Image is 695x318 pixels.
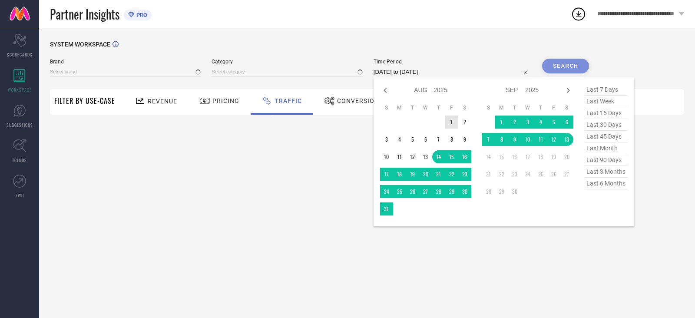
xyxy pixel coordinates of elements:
td: Sat Aug 02 2025 [458,116,471,129]
td: Fri Aug 15 2025 [445,150,458,163]
th: Monday [393,104,406,111]
div: Previous month [380,85,391,96]
span: Time Period [374,59,531,65]
td: Tue Aug 12 2025 [406,150,419,163]
td: Thu Aug 07 2025 [432,133,445,146]
span: last 30 days [584,119,628,131]
td: Sun Sep 14 2025 [482,150,495,163]
span: PRO [134,12,147,18]
th: Thursday [432,104,445,111]
td: Thu Sep 18 2025 [534,150,547,163]
td: Wed Sep 24 2025 [521,168,534,181]
span: SYSTEM WORKSPACE [50,41,110,48]
th: Wednesday [521,104,534,111]
span: FWD [16,192,24,199]
th: Wednesday [419,104,432,111]
td: Tue Sep 02 2025 [508,116,521,129]
td: Thu Aug 21 2025 [432,168,445,181]
td: Tue Sep 30 2025 [508,185,521,198]
span: Revenue [148,98,177,105]
span: last 45 days [584,131,628,142]
span: TRENDS [12,157,27,163]
td: Fri Sep 26 2025 [547,168,560,181]
td: Fri Aug 08 2025 [445,133,458,146]
td: Wed Aug 20 2025 [419,168,432,181]
td: Wed Aug 06 2025 [419,133,432,146]
td: Sun Aug 03 2025 [380,133,393,146]
td: Thu Aug 14 2025 [432,150,445,163]
td: Sat Sep 13 2025 [560,133,573,146]
td: Mon Aug 11 2025 [393,150,406,163]
th: Monday [495,104,508,111]
div: Open download list [571,6,586,22]
th: Sunday [380,104,393,111]
td: Sun Sep 28 2025 [482,185,495,198]
td: Wed Aug 27 2025 [419,185,432,198]
th: Tuesday [508,104,521,111]
span: Conversion [337,97,379,104]
span: last 90 days [584,154,628,166]
span: last 6 months [584,178,628,189]
td: Tue Sep 09 2025 [508,133,521,146]
th: Friday [547,104,560,111]
td: Fri Sep 05 2025 [547,116,560,129]
input: Select time period [374,67,531,77]
td: Sun Sep 21 2025 [482,168,495,181]
td: Sat Aug 16 2025 [458,150,471,163]
td: Tue Aug 05 2025 [406,133,419,146]
td: Mon Sep 08 2025 [495,133,508,146]
span: Category [212,59,362,65]
td: Wed Aug 13 2025 [419,150,432,163]
td: Tue Aug 26 2025 [406,185,419,198]
td: Wed Sep 10 2025 [521,133,534,146]
td: Mon Aug 04 2025 [393,133,406,146]
th: Sunday [482,104,495,111]
span: Pricing [212,97,239,104]
td: Mon Sep 01 2025 [495,116,508,129]
span: SCORECARDS [7,51,33,58]
td: Wed Sep 03 2025 [521,116,534,129]
span: last 15 days [584,107,628,119]
span: last 3 months [584,166,628,178]
td: Sat Aug 09 2025 [458,133,471,146]
td: Sat Sep 06 2025 [560,116,573,129]
input: Select brand [50,67,201,76]
td: Fri Sep 12 2025 [547,133,560,146]
td: Mon Sep 22 2025 [495,168,508,181]
td: Thu Sep 04 2025 [534,116,547,129]
span: Brand [50,59,201,65]
th: Thursday [534,104,547,111]
td: Mon Aug 18 2025 [393,168,406,181]
input: Select category [212,67,362,76]
th: Saturday [560,104,573,111]
span: SUGGESTIONS [7,122,33,128]
td: Tue Sep 16 2025 [508,150,521,163]
td: Mon Aug 25 2025 [393,185,406,198]
div: Next month [563,85,573,96]
span: Partner Insights [50,5,119,23]
td: Sat Sep 27 2025 [560,168,573,181]
td: Sun Aug 31 2025 [380,202,393,215]
td: Wed Sep 17 2025 [521,150,534,163]
th: Saturday [458,104,471,111]
td: Tue Aug 19 2025 [406,168,419,181]
td: Tue Sep 23 2025 [508,168,521,181]
td: Sat Sep 20 2025 [560,150,573,163]
td: Sun Sep 07 2025 [482,133,495,146]
td: Thu Sep 25 2025 [534,168,547,181]
td: Sun Aug 17 2025 [380,168,393,181]
th: Friday [445,104,458,111]
td: Sat Aug 23 2025 [458,168,471,181]
td: Thu Sep 11 2025 [534,133,547,146]
span: WORKSPACE [8,86,32,93]
span: Filter By Use-Case [54,96,115,106]
td: Sun Aug 10 2025 [380,150,393,163]
td: Mon Sep 29 2025 [495,185,508,198]
span: last 7 days [584,84,628,96]
td: Sun Aug 24 2025 [380,185,393,198]
td: Fri Aug 29 2025 [445,185,458,198]
th: Tuesday [406,104,419,111]
td: Fri Aug 22 2025 [445,168,458,181]
td: Thu Aug 28 2025 [432,185,445,198]
span: Traffic [275,97,302,104]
